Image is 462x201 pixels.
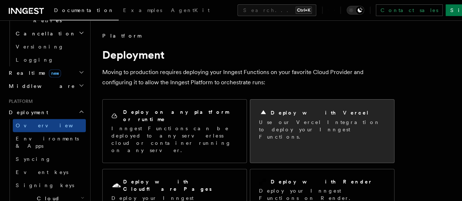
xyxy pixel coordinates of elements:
a: Logging [13,53,86,66]
a: Signing keys [13,179,86,192]
span: Logging [16,57,54,63]
span: Syncing [16,156,51,162]
span: Realtime [6,69,61,77]
span: Platform [6,98,33,104]
span: Versioning [16,44,64,50]
a: Environments & Apps [13,132,86,152]
button: Toggle dark mode [347,6,364,15]
a: Overview [13,119,86,132]
h2: Deploy with Cloudflare Pages [123,178,238,193]
button: Search...Ctrl+K [237,4,316,16]
span: Signing keys [16,182,74,188]
button: Realtimenew [6,66,86,80]
span: Documentation [54,7,114,13]
h2: Deploy with Vercel [271,109,369,116]
p: Use our Vercel Integration to deploy your Inngest Functions. [259,119,385,140]
span: Overview [16,123,91,128]
h2: Deploy with Render [271,178,373,185]
span: Middleware [6,82,75,90]
a: Documentation [50,2,119,20]
a: Versioning [13,40,86,53]
span: Cancellation [13,30,76,37]
h2: Deploy on any platform or runtime [123,108,238,123]
button: Deployment [6,106,86,119]
a: Deploy on any platform or runtimeInngest Functions can be deployed to any serverless cloud or con... [102,99,247,163]
button: Cancellation [13,27,86,40]
span: Event keys [16,169,68,175]
h1: Deployment [102,48,394,61]
a: Contact sales [376,4,443,16]
button: Middleware [6,80,86,93]
a: AgentKit [167,2,214,20]
a: Examples [119,2,167,20]
a: Deploy with VercelUse our Vercel Integration to deploy your Inngest Functions. [250,99,394,163]
span: Platform [102,32,141,39]
span: Environments & Apps [16,136,79,149]
span: Deployment [6,109,48,116]
p: Moving to production requires deploying your Inngest Functions on your favorite Cloud Provider an... [102,67,394,88]
span: new [49,69,61,77]
span: AgentKit [171,7,210,13]
p: Inngest Functions can be deployed to any serverless cloud or container running on any server. [111,125,238,154]
a: Event keys [13,166,86,179]
svg: Cloudflare [111,181,122,191]
span: Examples [123,7,162,13]
kbd: Ctrl+K [295,7,312,14]
a: Syncing [13,152,86,166]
